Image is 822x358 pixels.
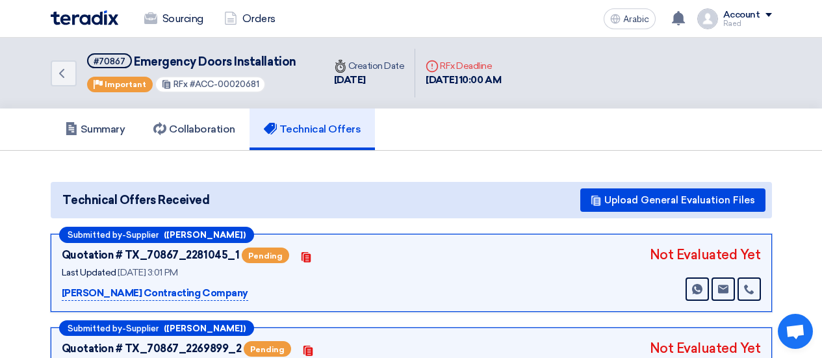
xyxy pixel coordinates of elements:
[173,79,188,89] font: RFx
[122,231,126,240] font: -
[94,57,125,66] font: #70867
[87,53,296,70] h5: Emergency Doors Installation
[68,324,122,333] font: Submitted by
[126,324,159,333] font: Supplier
[62,193,210,207] font: Technical Offers Received
[250,345,285,354] font: Pending
[68,230,122,240] font: Submitted by
[650,340,761,356] font: Not Evaluated Yet
[440,60,492,71] font: RFx Deadline
[118,267,177,278] font: [DATE] 3:01 PM
[62,287,248,299] font: [PERSON_NAME] Contracting Company
[81,123,125,135] font: Summary
[62,342,242,355] font: Quotation # TX_70867_2269899_2
[126,230,159,240] font: Supplier
[248,251,283,261] font: Pending
[62,249,240,261] font: Quotation # TX_70867_2281045_1
[134,55,296,69] font: Emergency Doors Installation
[62,267,116,278] font: Last Updated
[723,9,760,20] font: Account
[190,79,259,89] font: #ACC-00020681
[164,324,246,333] font: ([PERSON_NAME])
[169,123,235,135] font: Collaboration
[723,19,741,28] font: Raed
[650,247,761,262] font: Not Evaluated Yet
[139,109,250,150] a: Collaboration
[348,60,405,71] font: Creation Date
[51,10,118,25] img: Teradix logo
[122,324,126,333] font: -
[623,14,649,25] font: Arabic
[279,123,361,135] font: Technical Offers
[134,5,214,33] a: Sourcing
[105,80,146,89] font: Important
[604,194,755,206] font: Upload General Evaluation Files
[697,8,718,29] img: profile_test.png
[51,109,140,150] a: Summary
[778,314,813,349] div: Open chat
[604,8,656,29] button: Arabic
[334,74,366,86] font: [DATE]
[214,5,286,33] a: Orders
[242,12,276,25] font: Orders
[164,230,246,240] font: ([PERSON_NAME])
[162,12,203,25] font: Sourcing
[580,188,765,212] button: Upload General Evaluation Files
[250,109,375,150] a: Technical Offers
[426,74,501,86] font: [DATE] 10:00 AM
